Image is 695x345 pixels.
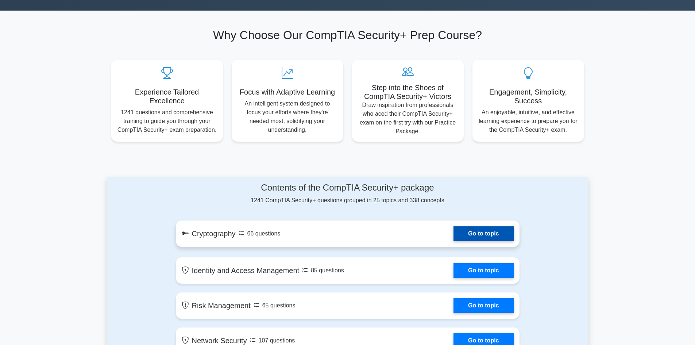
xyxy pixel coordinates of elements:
p: Draw inspiration from professionals who aced their CompTIA Security+ exam on the first try with o... [358,101,458,136]
div: 1241 CompTIA Security+ questions grouped in 25 topics and 338 concepts [176,183,520,205]
h5: Engagement, Simplicity, Success [478,88,578,105]
a: Go to topic [453,263,513,278]
h4: Contents of the CompTIA Security+ package [176,183,520,193]
p: An enjoyable, intuitive, and effective learning experience to prepare you for the CompTIA Securit... [478,108,578,134]
h5: Experience Tailored Excellence [117,88,217,105]
p: 1241 questions and comprehensive training to guide you through your CompTIA Security+ exam prepar... [117,108,217,134]
a: Go to topic [453,298,513,313]
p: An intelligent system designed to focus your efforts where they're needed most, solidifying your ... [238,99,337,134]
h5: Step into the Shoes of CompTIA Security+ Victors [358,83,458,101]
h2: Why Choose Our CompTIA Security+ Prep Course? [111,28,584,42]
a: Go to topic [453,226,513,241]
h5: Focus with Adaptive Learning [238,88,337,96]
